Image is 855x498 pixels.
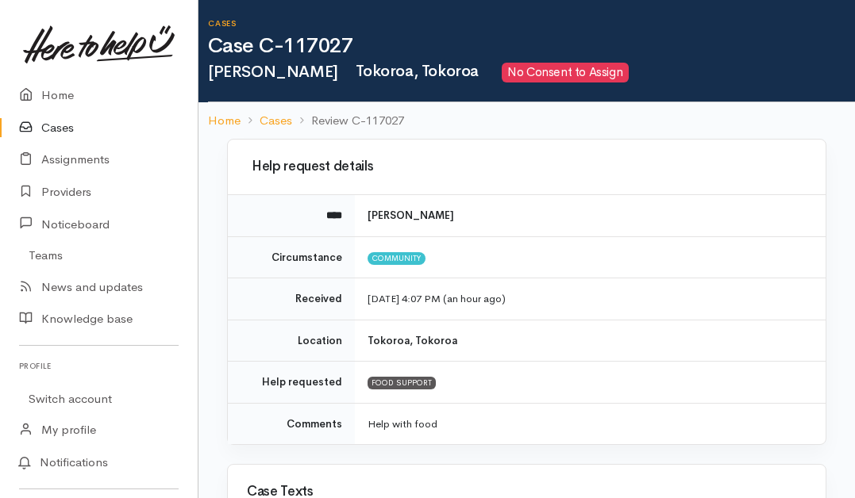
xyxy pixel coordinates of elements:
nav: breadcrumb [198,102,855,140]
td: Comments [228,403,355,444]
li: Review C-117027 [292,112,404,130]
span: No Consent to Assign [502,63,629,82]
span: Community [368,252,426,265]
td: Help with food [355,403,826,444]
div: FOOD SUPPORT [368,377,436,389]
td: [DATE] 4:07 PM (an hour ago) [355,278,826,320]
b: [PERSON_NAME] [368,209,454,222]
a: Home [208,112,241,130]
h3: Help request details [247,159,807,174]
td: Help requested [228,362,355,404]
h6: Profile [19,355,179,377]
b: Tokoroa, Tokoroa [368,334,457,347]
td: Location [228,320,355,362]
td: Circumstance [228,236,355,278]
td: Received [228,278,355,320]
h1: Case C-117027 [208,35,855,58]
h6: Cases [208,19,855,28]
h2: [PERSON_NAME] [208,63,855,82]
span: Tokoroa, Tokoroa [348,61,479,81]
a: Cases [260,112,292,130]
